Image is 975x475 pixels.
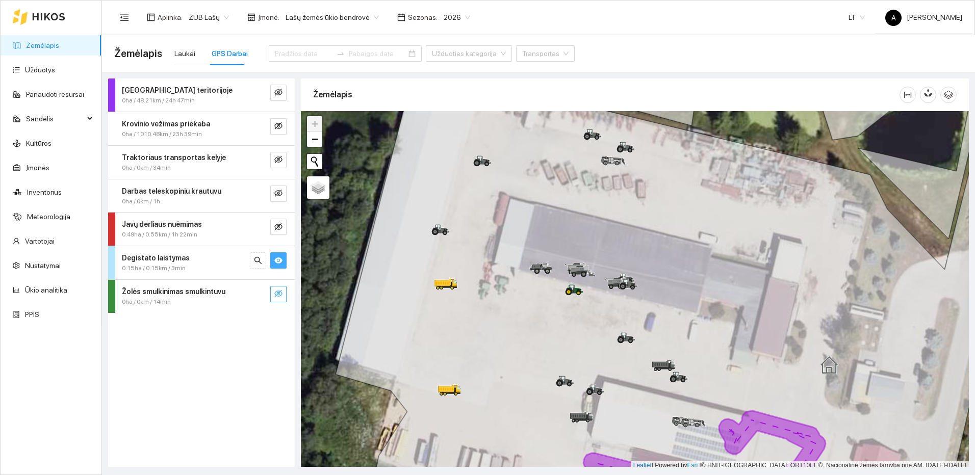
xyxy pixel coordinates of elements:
button: eye-invisible [270,85,287,101]
span: [PERSON_NAME] [885,13,962,21]
span: eye [274,256,283,266]
div: Darbas teleskopiniu krautuvu0ha / 0km / 1heye-invisible [108,179,295,213]
span: 0ha / 1010.48km / 23h 39min [122,129,202,139]
span: menu-fold [120,13,129,22]
strong: Traktoriaus transportas kelyje [122,153,226,162]
strong: Darbas teleskopiniu krautuvu [122,187,221,195]
div: Javų derliaus nuėmimas0.49ha / 0.55km / 1h 22mineye-invisible [108,213,295,246]
span: Aplinka : [158,12,183,23]
span: shop [247,13,255,21]
span: 0.49ha / 0.55km / 1h 22min [122,230,197,240]
span: eye-invisible [274,88,283,98]
a: Vartotojai [25,237,55,245]
strong: Javų derliaus nuėmimas [122,220,202,228]
button: eye-invisible [270,219,287,235]
button: eye-invisible [270,118,287,135]
a: Zoom in [307,116,322,131]
a: Įmonės [26,164,49,172]
span: 0.15ha / 0.15km / 3min [122,263,186,273]
div: Žemėlapis [313,80,900,109]
span: calendar [397,13,405,21]
span: ŽŪB Lašų [189,10,229,25]
div: Traktoriaus transportas kelyje0ha / 0km / 34mineye-invisible [108,146,295,179]
div: Degistato laistymas0.15ha / 0.15km / 3minsearcheye [108,246,295,279]
div: Laukai [174,48,195,59]
span: − [312,133,318,145]
div: GPS Darbai [212,48,248,59]
span: eye-invisible [274,122,283,131]
span: eye-invisible [274,155,283,165]
span: Įmonė : [258,12,279,23]
span: layout [147,13,155,21]
input: Pabaigos data [349,48,406,59]
a: Žemėlapis [26,41,59,49]
a: Esri [687,462,698,469]
button: eye [270,252,287,269]
a: Ūkio analitika [25,286,67,294]
span: 0ha / 0km / 14min [122,297,171,307]
button: menu-fold [114,7,135,28]
span: Sandėlis [26,109,84,129]
span: 0ha / 0km / 34min [122,163,171,173]
a: Layers [307,176,329,199]
button: column-width [900,87,916,103]
span: column-width [900,91,915,99]
a: Kultūros [26,139,52,147]
div: Žolės smulkinimas smulkintuvu0ha / 0km / 14mineye-invisible [108,280,295,313]
span: 2026 [444,10,470,25]
a: Inventorius [27,188,62,196]
a: Užduotys [25,66,55,74]
span: Sezonas : [408,12,438,23]
strong: Krovinio vežimas priekaba [122,120,210,128]
span: eye-invisible [274,289,283,299]
strong: Žolės smulkinimas smulkintuvu [122,287,225,296]
a: Nustatymai [25,261,61,270]
span: to [337,49,345,58]
span: 0ha / 48.21km / 24h 47min [122,96,195,105]
a: Meteorologija [27,213,70,221]
button: eye-invisible [270,286,287,302]
span: swap-right [337,49,345,58]
a: Leaflet [633,462,652,469]
span: 0ha / 0km / 1h [122,197,160,206]
strong: [GEOGRAPHIC_DATA] teritorijoje [122,86,233,94]
strong: Degistato laistymas [122,254,190,262]
span: | [700,462,701,469]
span: eye-invisible [274,223,283,232]
span: search [254,256,262,266]
span: Žemėlapis [114,45,162,62]
button: eye-invisible [270,186,287,202]
a: Zoom out [307,131,322,147]
button: eye-invisible [270,152,287,168]
input: Pradžios data [275,48,332,59]
span: LT [849,10,865,25]
span: + [312,117,318,130]
span: Lašų žemės ūkio bendrovė [286,10,379,25]
span: A [891,10,896,26]
a: Panaudoti resursai [26,90,84,98]
div: | Powered by © HNIT-[GEOGRAPHIC_DATA]; ORT10LT ©, Nacionalinė žemės tarnyba prie AM, [DATE]-[DATE] [631,461,969,470]
a: PPIS [25,310,39,319]
button: search [250,252,266,269]
button: Initiate a new search [307,154,322,169]
div: Krovinio vežimas priekaba0ha / 1010.48km / 23h 39mineye-invisible [108,112,295,145]
div: [GEOGRAPHIC_DATA] teritorijoje0ha / 48.21km / 24h 47mineye-invisible [108,78,295,112]
span: eye-invisible [274,189,283,199]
